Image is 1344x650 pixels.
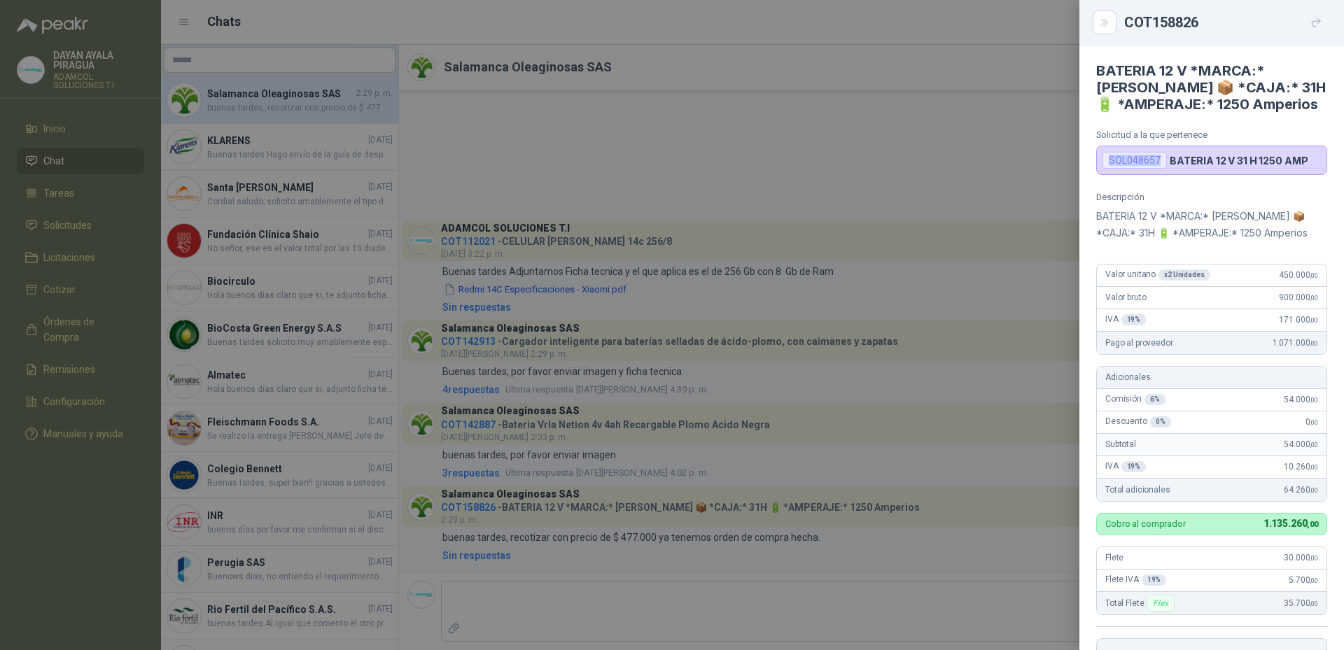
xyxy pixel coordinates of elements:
[1273,338,1318,348] span: 1.071.000
[1105,338,1173,348] span: Pago al proveedor
[1310,577,1318,584] span: ,00
[1150,416,1171,428] div: 0 %
[1307,520,1318,529] span: ,00
[1310,316,1318,324] span: ,00
[1097,479,1326,501] div: Total adicionales
[1096,192,1327,202] p: Descripción
[1105,416,1171,428] span: Descuento
[1105,269,1210,281] span: Valor unitario
[1147,595,1174,612] div: Flex
[1102,152,1167,169] div: SOL048657
[1105,439,1136,449] span: Subtotal
[1105,314,1146,325] span: IVA
[1310,396,1318,404] span: ,00
[1121,461,1147,472] div: 19 %
[1284,462,1318,472] span: 10.260
[1121,314,1147,325] div: 19 %
[1096,208,1327,241] p: BATERIA 12 V *MARCA:* [PERSON_NAME] 📦 *CAJA:* 31H 🔋 *AMPERAJE:* 1250 Amperios
[1170,155,1308,167] p: BATERIA 12 V 31 H 1250 AMP
[1310,271,1318,279] span: ,00
[1105,574,1166,586] span: Flete IVA
[1279,315,1318,325] span: 171.000
[1310,339,1318,347] span: ,00
[1284,485,1318,495] span: 64.260
[1105,394,1165,405] span: Comisión
[1263,518,1318,529] span: 1.135.260
[1105,595,1177,612] span: Total Flete
[1105,553,1123,563] span: Flete
[1096,129,1327,140] p: Solicitud a la que pertenece
[1289,575,1318,585] span: 5.700
[1305,417,1318,427] span: 0
[1105,461,1146,472] span: IVA
[1096,14,1113,31] button: Close
[1310,294,1318,302] span: ,00
[1144,394,1165,405] div: 6 %
[1284,395,1318,404] span: 54.000
[1279,292,1318,302] span: 900.000
[1096,62,1327,113] h4: BATERIA 12 V *MARCA:* [PERSON_NAME] 📦 *CAJA:* 31H 🔋 *AMPERAJE:* 1250 Amperios
[1105,292,1146,302] span: Valor bruto
[1310,441,1318,448] span: ,00
[1158,269,1210,281] div: x 2 Unidades
[1284,439,1318,449] span: 54.000
[1310,554,1318,562] span: ,00
[1310,486,1318,494] span: ,00
[1310,463,1318,471] span: ,00
[1142,574,1167,586] div: 19 %
[1105,519,1186,528] p: Cobro al comprador
[1310,600,1318,607] span: ,00
[1310,418,1318,426] span: ,00
[1284,553,1318,563] span: 30.000
[1279,270,1318,280] span: 450.000
[1124,11,1327,34] div: COT158826
[1097,367,1326,389] div: Adicionales
[1284,598,1318,608] span: 35.700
